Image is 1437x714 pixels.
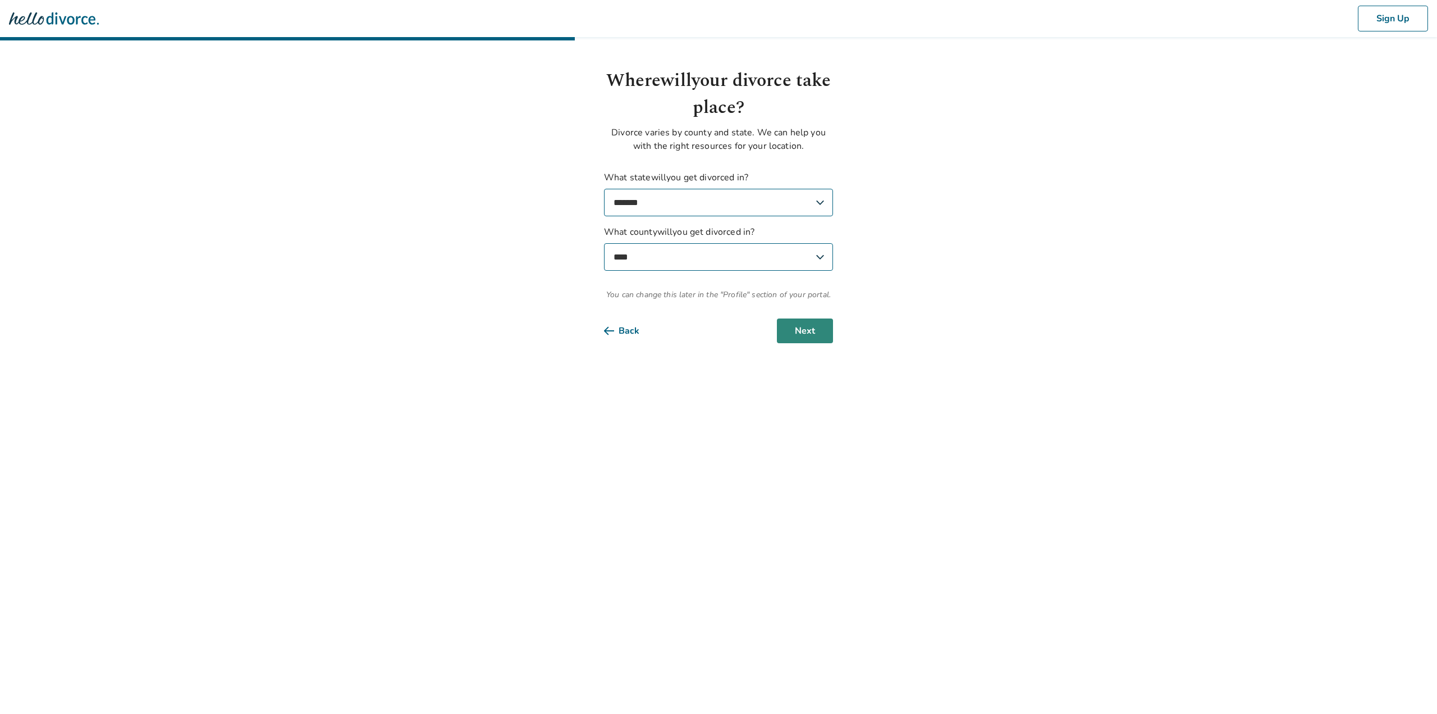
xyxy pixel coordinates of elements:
[9,7,99,30] img: Hello Divorce Logo
[604,243,833,271] select: What countywillyou get divorced in?
[604,67,833,121] h1: Where will your divorce take place?
[604,225,833,271] label: What county will you get divorced in?
[604,319,657,343] button: Back
[604,171,833,216] label: What state will you get divorced in?
[604,189,833,216] select: What statewillyou get divorced in?
[604,126,833,153] p: Divorce varies by county and state. We can help you with the right resources for your location.
[604,289,833,301] span: You can change this later in the "Profile" section of your portal.
[1381,660,1437,714] iframe: Chat Widget
[1358,6,1428,31] button: Sign Up
[777,319,833,343] button: Next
